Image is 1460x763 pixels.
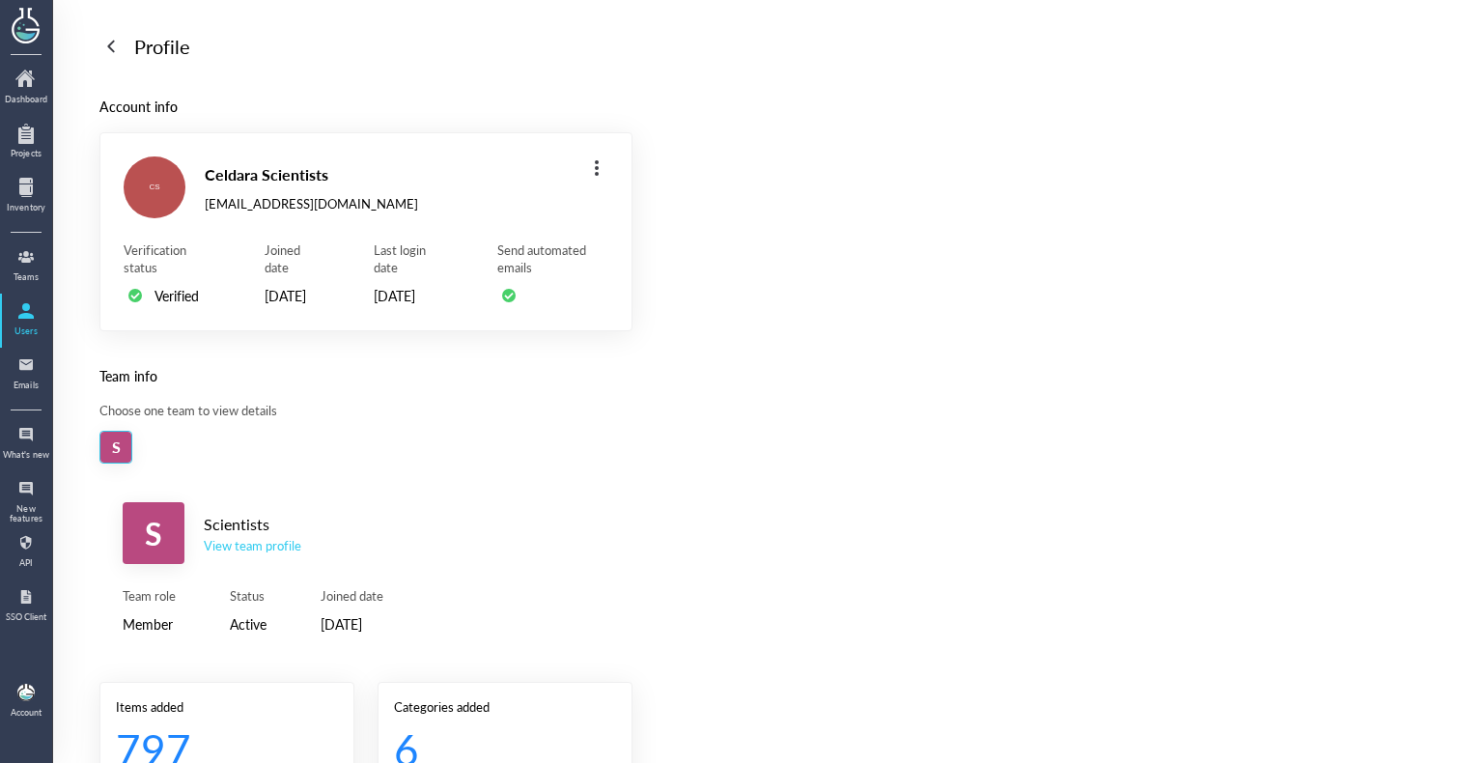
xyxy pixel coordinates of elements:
[265,284,320,307] div: [DATE]
[154,284,199,307] div: Verified
[265,241,320,276] div: Joined date
[2,612,50,622] div: SSO Client
[99,402,632,419] div: Choose one team to view details
[2,272,50,282] div: Teams
[123,587,176,605] div: Team role
[2,381,50,390] div: Emails
[321,612,383,636] div: [DATE]
[11,708,42,718] div: Account
[2,172,50,222] a: Inventory
[134,31,190,62] div: Profile
[99,96,632,117] div: Account info
[17,684,35,701] img: b9474ba4-a536-45cc-a50d-c6e2543a7ac2.jpeg
[497,241,608,276] div: Send automated emails
[2,350,50,400] a: Emails
[99,365,632,386] div: Team info
[116,698,338,716] div: Items added
[2,581,50,632] a: SSO Client
[230,587,267,605] div: Status
[321,587,383,605] div: Joined date
[3,1,49,46] img: genemod logo
[123,612,176,636] div: Member
[2,203,50,212] div: Inventory
[205,195,418,212] div: [EMAIL_ADDRESS][DOMAIN_NAME]
[230,612,267,636] div: Active
[2,95,50,104] div: Dashboard
[2,504,50,524] div: New features
[2,241,50,292] a: Teams
[2,149,50,158] div: Projects
[204,512,301,537] div: Scientists
[2,326,50,336] div: Users
[2,419,50,469] a: What's new
[112,432,121,463] span: S
[204,537,301,554] a: View team profile
[2,450,50,460] div: What's new
[2,64,50,114] a: Dashboard
[124,241,211,276] div: Verification status
[374,284,443,307] div: [DATE]
[2,527,50,578] a: API
[99,31,190,62] a: Profile
[145,502,162,564] span: S
[394,698,616,716] div: Categories added
[374,241,443,276] div: Last login date
[205,162,418,187] div: Celdara Scientists
[2,296,50,346] a: Users
[2,558,50,568] div: API
[2,473,50,523] a: New features
[2,118,50,168] a: Projects
[149,156,159,218] span: CS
